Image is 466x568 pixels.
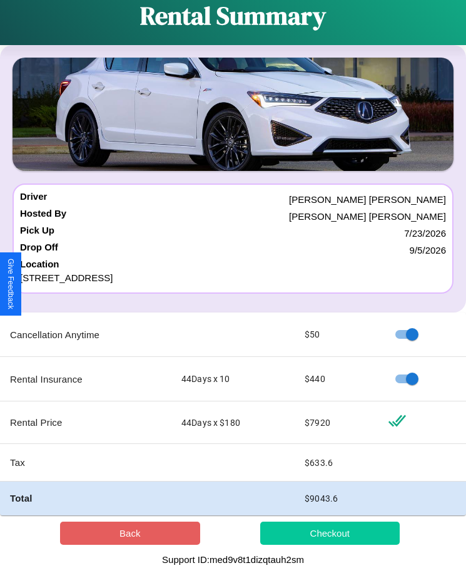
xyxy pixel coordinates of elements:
[295,357,378,401] td: $ 440
[20,225,54,242] h4: Pick Up
[289,191,446,208] p: [PERSON_NAME] [PERSON_NAME]
[10,371,161,388] p: Rental Insurance
[20,191,47,208] h4: Driver
[20,208,66,225] h4: Hosted By
[20,259,446,269] h4: Location
[171,401,295,444] td: 44 Days x $ 180
[295,401,378,444] td: $ 7920
[10,454,161,471] p: Tax
[10,492,161,505] h4: Total
[20,269,446,286] p: [STREET_ADDRESS]
[162,551,304,568] p: Support ID: med9v8t1dizqtauh2sm
[6,259,15,309] div: Give Feedback
[10,414,161,431] p: Rental Price
[10,326,161,343] p: Cancellation Anytime
[171,357,295,401] td: 44 Days x 10
[295,444,378,482] td: $ 633.6
[295,482,378,515] td: $ 9043.6
[410,242,446,259] p: 9 / 5 / 2026
[404,225,446,242] p: 7 / 23 / 2026
[289,208,446,225] p: [PERSON_NAME] [PERSON_NAME]
[20,242,58,259] h4: Drop Off
[60,522,200,545] button: Back
[260,522,400,545] button: Checkout
[295,312,378,357] td: $ 50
